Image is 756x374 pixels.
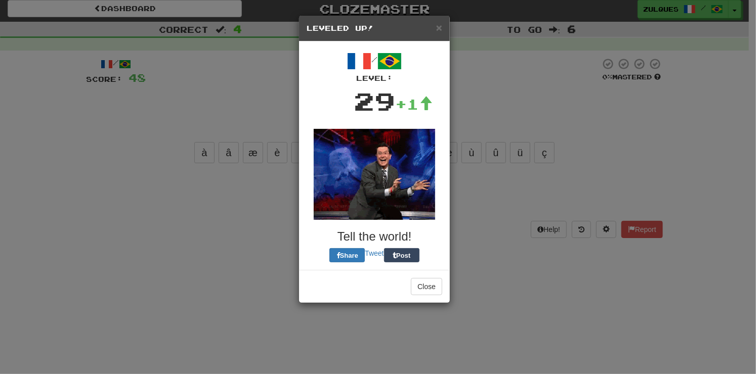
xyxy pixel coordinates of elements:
[307,49,442,83] div: /
[436,22,442,33] button: Close
[307,73,442,83] div: Level:
[307,23,442,33] h5: Leveled Up!
[395,94,433,114] div: +1
[354,83,395,119] div: 29
[436,22,442,33] span: ×
[365,249,384,257] a: Tweet
[329,248,365,262] button: Share
[307,230,442,243] h3: Tell the world!
[314,129,435,220] img: colbert-d8d93119554e3a11f2fb50df59d9335a45bab299cf88b0a944f8a324a1865a88.gif
[384,248,419,262] button: Post
[411,278,442,295] button: Close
